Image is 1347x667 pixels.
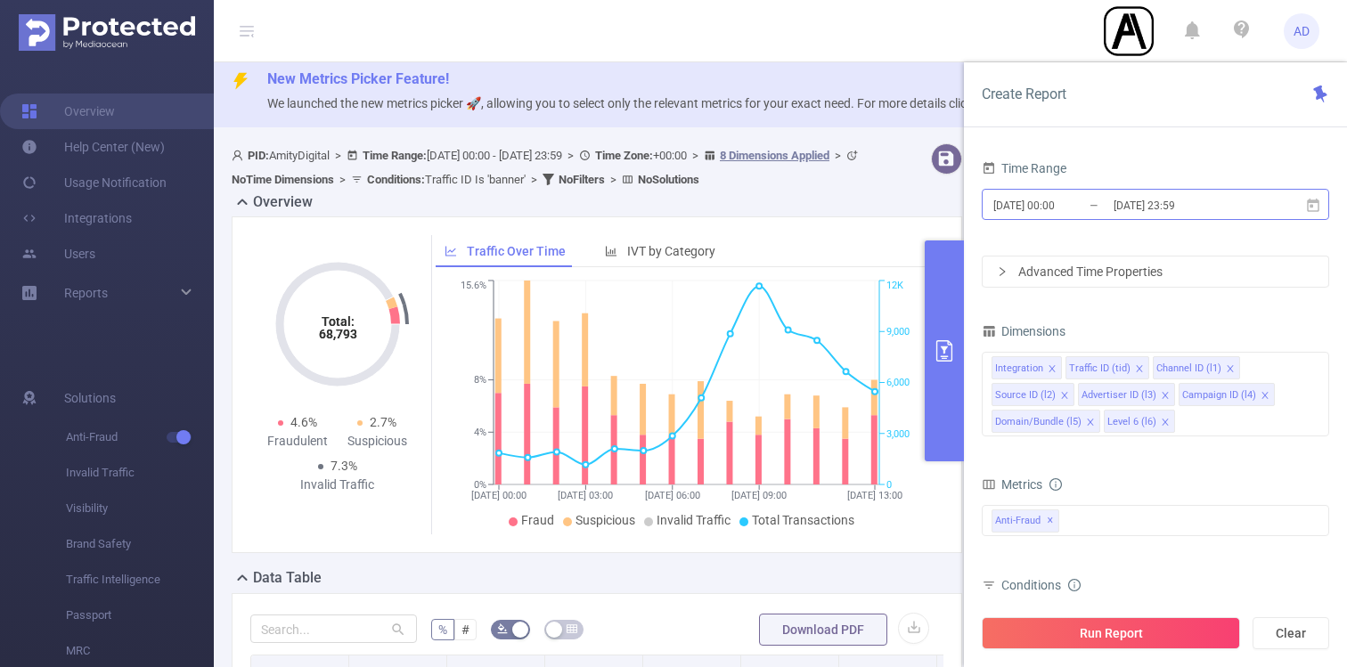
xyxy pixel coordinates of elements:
[595,149,653,162] b: Time Zone:
[605,245,617,257] i: icon: bar-chart
[558,490,613,501] tspan: [DATE] 03:00
[232,150,248,161] i: icon: user
[886,378,910,389] tspan: 6,000
[66,491,214,526] span: Visibility
[992,410,1100,433] li: Domain/Bundle (l5)
[64,380,116,416] span: Solutions
[66,455,214,491] span: Invalid Traffic
[997,266,1008,277] i: icon: right
[461,281,486,292] tspan: 15.6%
[21,165,167,200] a: Usage Notification
[267,70,449,87] span: New Metrics Picker Feature!
[467,244,566,258] span: Traffic Over Time
[474,479,486,491] tspan: 0%
[1182,384,1256,407] div: Campaign ID (l4)
[829,149,846,162] span: >
[1086,418,1095,428] i: icon: close
[248,149,269,162] b: PID:
[605,173,622,186] span: >
[21,236,95,272] a: Users
[445,245,457,257] i: icon: line-chart
[1048,364,1057,375] i: icon: close
[982,324,1065,338] span: Dimensions
[1068,579,1081,591] i: icon: info-circle
[886,326,910,338] tspan: 9,000
[576,513,635,527] span: Suspicious
[250,614,417,643] input: Search...
[992,356,1062,379] li: Integration
[886,281,903,292] tspan: 12K
[232,72,249,90] i: icon: thunderbolt
[1049,478,1062,491] i: icon: info-circle
[363,149,427,162] b: Time Range:
[66,598,214,633] span: Passport
[982,477,1042,492] span: Metrics
[992,509,1059,533] span: Anti-Fraud
[759,614,887,646] button: Download PDF
[66,526,214,562] span: Brand Safety
[1153,356,1240,379] li: Channel ID (l1)
[1112,193,1256,217] input: End date
[438,622,447,637] span: %
[1261,391,1269,402] i: icon: close
[1069,357,1131,380] div: Traffic ID (tid)
[982,85,1066,102] span: Create Report
[66,562,214,598] span: Traffic Intelligence
[253,567,322,589] h2: Data Table
[644,490,699,501] tspan: [DATE] 06:00
[474,427,486,438] tspan: 4%
[334,173,351,186] span: >
[66,419,214,455] span: Anti-Fraud
[982,161,1066,175] span: Time Range
[1226,364,1235,375] i: icon: close
[886,428,910,440] tspan: 3,000
[21,94,115,129] a: Overview
[687,149,704,162] span: >
[886,479,892,491] tspan: 0
[1179,383,1275,406] li: Campaign ID (l4)
[1294,13,1310,49] span: AD
[567,623,577,634] i: icon: table
[1104,410,1175,433] li: Level 6 (l6)
[338,432,418,451] div: Suspicious
[995,384,1056,407] div: Source ID (l2)
[627,244,715,258] span: IVT by Category
[1161,418,1170,428] i: icon: close
[19,14,195,51] img: Protected Media
[1060,391,1069,402] i: icon: close
[995,411,1082,434] div: Domain/Bundle (l5)
[331,459,357,473] span: 7.3%
[992,383,1074,406] li: Source ID (l2)
[559,173,605,186] b: No Filters
[290,415,317,429] span: 4.6%
[1253,617,1329,649] button: Clear
[232,173,334,186] b: No Time Dimensions
[1161,391,1170,402] i: icon: close
[321,314,354,329] tspan: Total:
[474,375,486,386] tspan: 8%
[1107,411,1156,434] div: Level 6 (l6)
[720,149,829,162] u: 8 Dimensions Applied
[752,513,854,527] span: Total Transactions
[367,173,425,186] b: Conditions :
[1156,357,1221,380] div: Channel ID (l1)
[232,149,862,186] span: AmityDigital [DATE] 00:00 - [DATE] 23:59 +00:00
[330,149,347,162] span: >
[731,490,787,501] tspan: [DATE] 09:00
[318,327,356,341] tspan: 68,793
[267,96,1029,110] span: We launched the new metrics picker 🚀, allowing you to select only the relevant metrics for your e...
[298,476,378,494] div: Invalid Traffic
[64,286,108,300] span: Reports
[1082,384,1156,407] div: Advertiser ID (l3)
[526,173,543,186] span: >
[1078,383,1175,406] li: Advertiser ID (l3)
[1065,356,1149,379] li: Traffic ID (tid)
[1135,364,1144,375] i: icon: close
[253,191,313,213] h2: Overview
[992,193,1136,217] input: Start date
[521,513,554,527] span: Fraud
[461,622,469,637] span: #
[1001,578,1081,592] span: Conditions
[1047,510,1054,532] span: ✕
[497,623,508,634] i: icon: bg-colors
